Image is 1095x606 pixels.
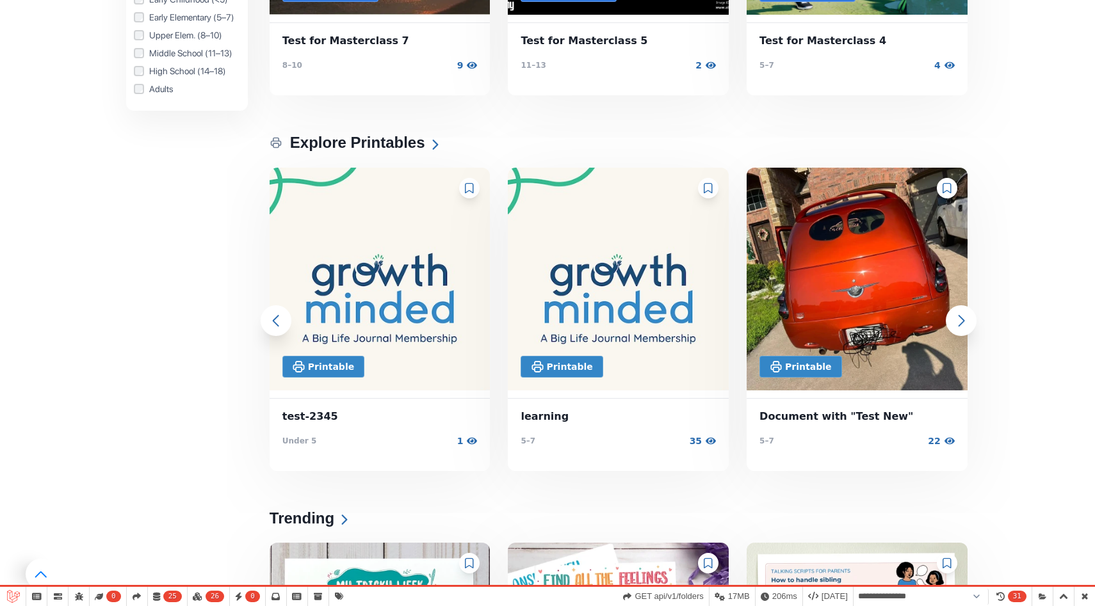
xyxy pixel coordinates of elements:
p: Under 5 [282,435,316,447]
p: 1 [457,435,464,448]
span: Test for Masterclass 7 [282,33,478,49]
img: Vector__Stroke_-1730280330.svg [770,360,783,373]
label: Middle School (11–13) [134,47,240,60]
p: Printable [308,360,354,373]
a: learning5–7 [508,398,729,463]
span: 25 [163,591,182,602]
input: Adults [134,84,144,94]
span: test-2345 [282,409,478,424]
a: Test for Masterclass 511–13 [508,22,729,88]
a: Test for Masterclass 78–10 [270,22,491,88]
span: learning [521,409,716,424]
img: BLJ Resource [270,168,491,390]
p: 5–7 [759,435,774,447]
span: 31 [1008,591,1026,602]
img: BLJ Resource [747,168,968,390]
p: Printable [546,360,592,373]
p: 5–7 [521,435,535,447]
span: 0 [245,591,260,602]
h2: Trending [263,503,359,534]
img: Vector__Stroke_-1730280330.svg [531,360,544,373]
p: 9 [457,59,464,72]
p: 22 [928,435,940,448]
input: High School (14–18) [134,66,144,76]
input: Early Elementary (5–7) [134,12,144,22]
span: Test for Masterclass 4 [759,33,955,49]
p: Printable [785,360,831,373]
label: Adults [134,83,240,95]
span: Test for Masterclass 5 [521,33,716,49]
label: High School (14–18) [134,65,240,77]
input: Upper Elem. (8–10) [134,30,144,40]
input: Middle School (11–13) [134,48,144,58]
label: Early Elementary (5–7) [134,11,240,24]
p: 8–10 [282,60,302,71]
img: BLJ Resource [508,168,729,390]
img: Vector__Stroke_-1730280330.svg [293,360,305,373]
a: test-2345Under 5 [270,398,491,463]
label: Upper Elem. (8–10) [134,29,240,42]
h2: Explore Printables [263,127,450,159]
p: 35 [690,435,702,448]
p: 11–13 [521,60,546,71]
p: 2 [695,59,702,72]
a: Test for Masterclass 45–7 [747,22,968,88]
span: 26 [206,591,224,602]
span: 0 [106,591,121,602]
span: Document with "Test New" [759,409,955,424]
p: 5–7 [759,60,774,71]
a: Document with "Test New"5–7 [747,398,968,463]
p: 4 [934,59,941,72]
